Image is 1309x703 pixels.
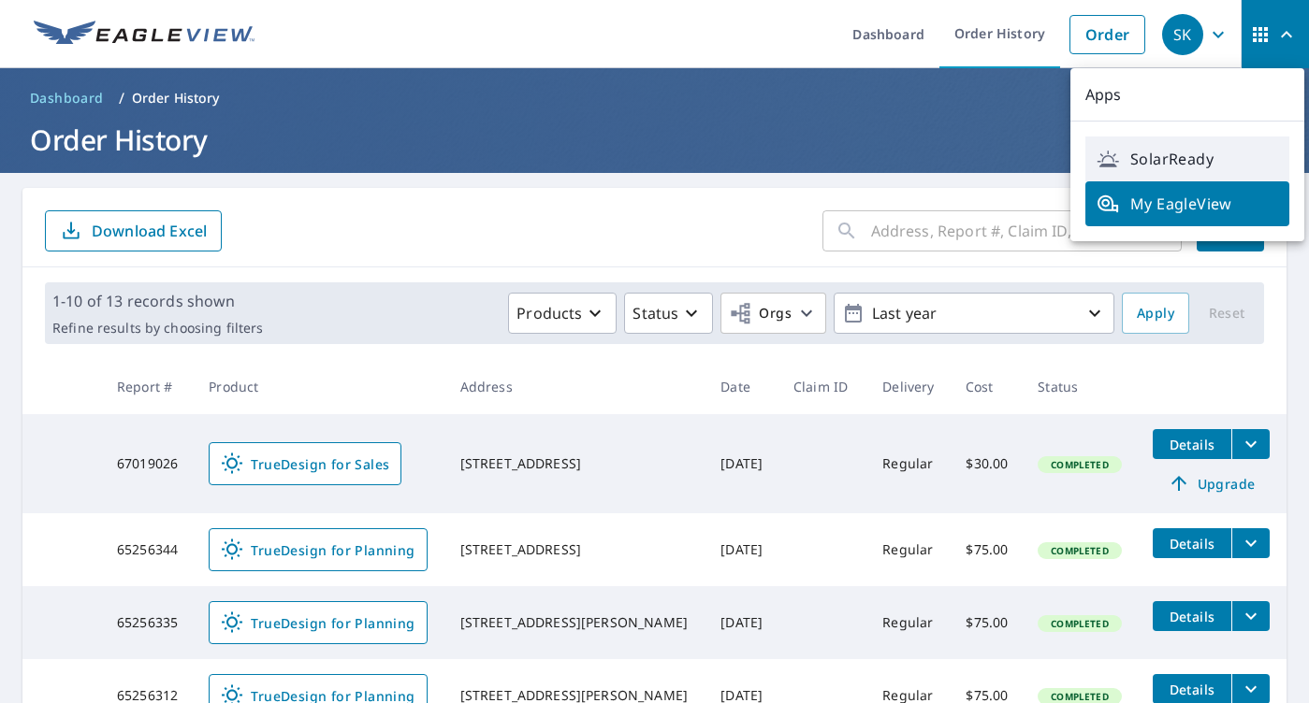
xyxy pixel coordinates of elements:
td: [DATE] [705,414,778,513]
div: [STREET_ADDRESS] [460,540,691,559]
th: Status [1023,359,1138,414]
th: Delivery [867,359,950,414]
td: $30.00 [951,414,1024,513]
p: Download Excel [92,221,207,241]
span: Completed [1040,617,1119,630]
th: Report # [102,359,194,414]
span: Completed [1040,690,1119,703]
button: detailsBtn-65256344 [1153,528,1231,558]
button: Apply [1122,293,1189,334]
th: Claim ID [778,359,867,414]
th: Cost [951,359,1024,414]
div: [STREET_ADDRESS][PERSON_NAME] [460,613,691,632]
td: [DATE] [705,513,778,586]
button: Status [624,293,713,334]
p: Last year [865,297,1084,330]
a: Dashboard [22,83,111,113]
a: TrueDesign for Planning [209,601,427,644]
button: Download Excel [45,210,222,251]
th: Date [705,359,778,414]
button: Last year [834,293,1114,334]
td: Regular [867,513,950,586]
li: / [119,87,124,109]
button: detailsBtn-67019026 [1153,429,1231,459]
td: 65256344 [102,513,194,586]
span: TrueDesign for Sales [221,452,389,475]
span: Dashboard [30,89,104,108]
td: $75.00 [951,586,1024,659]
span: Details [1164,535,1220,552]
td: 65256335 [102,586,194,659]
a: Order [1069,15,1145,54]
span: Details [1164,608,1220,625]
button: filesDropdownBtn-67019026 [1231,429,1270,459]
p: Order History [132,89,220,108]
th: Address [445,359,706,414]
a: Upgrade [1153,468,1270,498]
span: My EagleView [1097,193,1278,215]
td: Regular [867,586,950,659]
button: filesDropdownBtn-65256344 [1231,528,1270,558]
td: 67019026 [102,414,194,513]
td: [DATE] [705,586,778,659]
span: Completed [1040,458,1119,471]
nav: breadcrumb [22,83,1287,113]
p: Refine results by choosing filters [52,320,263,337]
p: Apps [1070,68,1304,122]
span: Completed [1040,544,1119,557]
div: [STREET_ADDRESS] [460,454,691,473]
p: Products [516,302,582,324]
button: filesDropdownBtn-65256335 [1231,601,1270,631]
button: Orgs [720,293,826,334]
span: Details [1164,436,1220,453]
button: Products [508,293,617,334]
a: TrueDesign for Sales [209,442,401,485]
a: TrueDesign for Planning [209,528,427,571]
th: Product [194,359,444,414]
span: Orgs [729,302,792,325]
span: Upgrade [1164,472,1258,495]
a: SolarReady [1085,136,1289,181]
div: SK [1162,14,1203,55]
h1: Order History [22,121,1287,159]
img: EV Logo [34,21,255,49]
span: Details [1164,681,1220,698]
p: Status [633,302,678,324]
button: detailsBtn-65256335 [1153,601,1231,631]
span: TrueDesign for Planning [221,538,415,561]
a: My EagleView [1085,181,1289,226]
span: Apply [1137,302,1174,325]
td: $75.00 [951,513,1024,586]
p: 1-10 of 13 records shown [52,290,263,312]
span: TrueDesign for Planning [221,611,415,634]
input: Address, Report #, Claim ID, etc. [871,205,1182,257]
td: Regular [867,414,950,513]
span: SolarReady [1097,148,1278,170]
